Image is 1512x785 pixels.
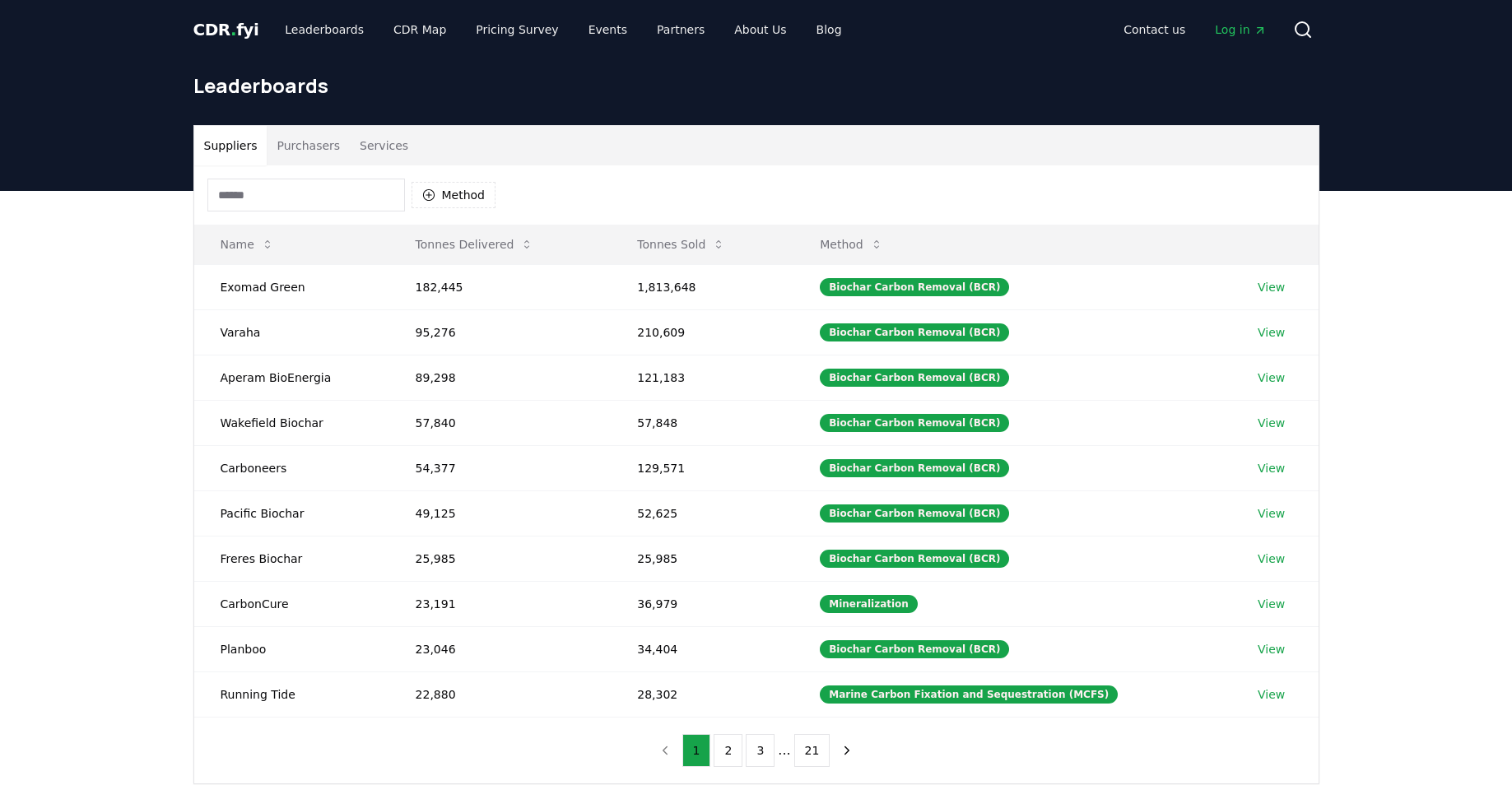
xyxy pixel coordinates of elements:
[1258,460,1285,476] a: View
[611,536,793,581] td: 25,985
[194,400,389,445] td: Wakefield Biochar
[820,278,1009,296] div: Biochar Carbon Removal (BCR)
[194,445,389,490] td: Carboneers
[1110,15,1198,44] a: Contact us
[389,400,612,445] td: 57,840
[611,264,793,309] td: 1,813,648
[820,595,918,613] div: Mineralization
[1258,505,1285,522] a: View
[794,734,830,767] button: 21
[611,400,793,445] td: 57,848
[389,264,612,309] td: 182,445
[1258,641,1285,657] a: View
[463,15,571,44] a: Pricing Survey
[194,126,268,165] button: Suppliers
[272,15,854,44] nav: Main
[746,734,775,767] button: 3
[820,414,1009,432] div: Biochar Carbon Removal (BCR)
[721,15,799,44] a: About Us
[803,15,855,44] a: Blog
[389,671,612,717] td: 22,880
[412,182,496,208] button: Method
[1258,550,1285,567] a: View
[389,536,612,581] td: 25,985
[194,536,389,581] td: Freres Biochar
[1258,686,1285,703] a: View
[778,741,790,760] li: ...
[194,355,389,400] td: Aperam BioEnergia
[820,504,1009,523] div: Biochar Carbon Removal (BCR)
[389,355,612,400] td: 89,298
[575,15,640,44] a: Events
[1258,324,1285,341] a: View
[230,20,236,39] span: .
[402,228,547,261] button: Tonnes Delivered
[207,228,287,261] button: Name
[820,459,1009,477] div: Biochar Carbon Removal (BCR)
[193,72,1319,99] h1: Leaderboards
[194,581,389,626] td: CarbonCure
[807,228,896,261] button: Method
[682,734,711,767] button: 1
[1258,596,1285,612] a: View
[389,445,612,490] td: 54,377
[1258,369,1285,386] a: View
[194,309,389,355] td: Varaha
[1258,415,1285,431] a: View
[820,369,1009,387] div: Biochar Carbon Removal (BCR)
[380,15,459,44] a: CDR Map
[833,734,861,767] button: next page
[611,490,793,536] td: 52,625
[820,685,1118,704] div: Marine Carbon Fixation and Sequestration (MCFS)
[1202,15,1279,44] a: Log in
[194,671,389,717] td: Running Tide
[194,264,389,309] td: Exomad Green
[611,309,793,355] td: 210,609
[389,626,612,671] td: 23,046
[611,581,793,626] td: 36,979
[611,626,793,671] td: 34,404
[1110,15,1279,44] nav: Main
[389,309,612,355] td: 95,276
[820,323,1009,341] div: Biochar Carbon Removal (BCR)
[194,490,389,536] td: Pacific Biochar
[611,671,793,717] td: 28,302
[272,15,377,44] a: Leaderboards
[193,20,259,39] span: CDR fyi
[611,355,793,400] td: 121,183
[267,126,350,165] button: Purchasers
[389,490,612,536] td: 49,125
[193,18,259,41] a: CDR.fyi
[611,445,793,490] td: 129,571
[1215,21,1266,38] span: Log in
[194,626,389,671] td: Planboo
[714,734,742,767] button: 2
[350,126,418,165] button: Services
[820,640,1009,658] div: Biochar Carbon Removal (BCR)
[389,581,612,626] td: 23,191
[820,550,1009,568] div: Biochar Carbon Removal (BCR)
[644,15,718,44] a: Partners
[1258,279,1285,295] a: View
[624,228,738,261] button: Tonnes Sold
